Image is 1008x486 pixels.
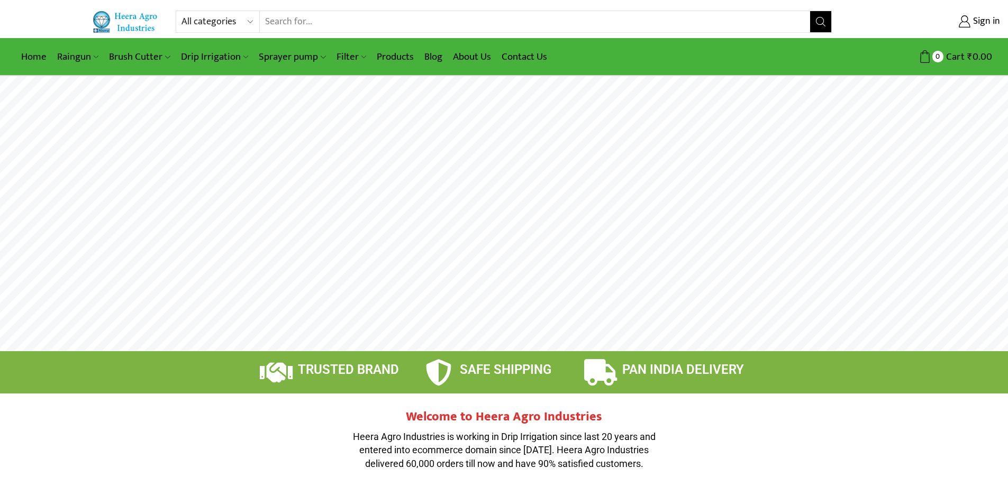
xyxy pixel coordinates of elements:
h2: Welcome to Heera Agro Industries [346,409,663,425]
span: TRUSTED BRAND [298,362,399,377]
a: 0 Cart ₹0.00 [842,47,992,67]
a: Sprayer pump [253,44,331,69]
a: Brush Cutter [104,44,175,69]
span: 0 [932,51,943,62]
button: Search button [810,11,831,32]
a: Raingun [52,44,104,69]
a: About Us [448,44,496,69]
a: Sign in [848,12,1000,31]
bdi: 0.00 [967,49,992,65]
a: Home [16,44,52,69]
span: PAN INDIA DELIVERY [622,362,744,377]
a: Blog [419,44,448,69]
p: Heera Agro Industries is working in Drip Irrigation since last 20 years and entered into ecommerc... [346,430,663,471]
span: Cart [943,50,965,64]
a: Drip Irrigation [176,44,253,69]
span: Sign in [970,15,1000,29]
a: Contact Us [496,44,552,69]
a: Products [371,44,419,69]
input: Search for... [260,11,811,32]
a: Filter [331,44,371,69]
span: SAFE SHIPPING [460,362,551,377]
span: ₹ [967,49,973,65]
